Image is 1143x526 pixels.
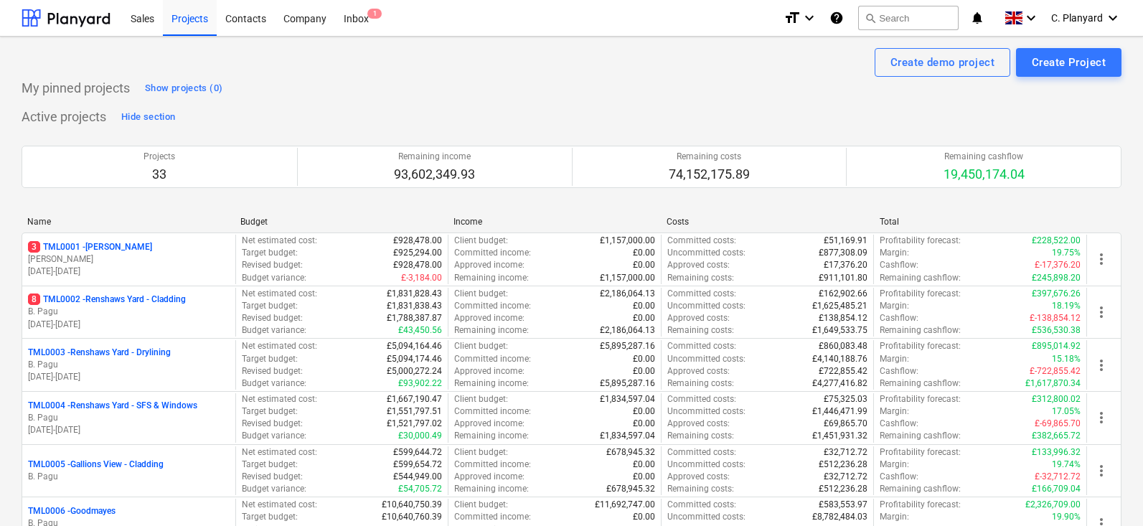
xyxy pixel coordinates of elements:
p: £583,553.97 [819,499,867,511]
button: Hide section [118,105,179,128]
p: Profitability forecast : [880,235,961,247]
p: B. Pagu [28,412,230,424]
p: Margin : [880,405,909,418]
p: Remaining costs : [667,377,734,390]
p: Remaining cashflow [944,151,1025,163]
div: TML0005 -Gallions View - CladdingB. Pagu [28,459,230,483]
div: Total [880,217,1081,227]
p: £245,898.20 [1032,272,1081,284]
p: Client budget : [454,340,508,352]
p: 17.05% [1052,405,1081,418]
p: Margin : [880,459,909,471]
p: £138,854.12 [819,312,867,324]
i: Knowledge base [829,9,844,27]
p: Committed income : [454,459,531,471]
p: [DATE] - [DATE] [28,371,230,383]
p: 19.75% [1052,247,1081,259]
p: Committed costs : [667,340,736,352]
p: 19.90% [1052,511,1081,523]
p: Remaining income : [454,483,529,495]
p: £0.00 [633,471,655,483]
p: Cashflow : [880,471,918,483]
p: £1,617,870.34 [1025,377,1081,390]
p: £536,530.38 [1032,324,1081,337]
p: £-32,712.72 [1035,471,1081,483]
p: £397,676.26 [1032,288,1081,300]
p: £-69,865.70 [1035,418,1081,430]
i: format_size [784,9,801,27]
p: Margin : [880,247,909,259]
p: £928,478.00 [393,235,442,247]
p: Committed costs : [667,393,736,405]
p: £-138,854.12 [1030,312,1081,324]
p: £928,478.00 [393,259,442,271]
p: Remaining costs : [667,483,734,495]
p: Margin : [880,511,909,523]
p: £0.00 [633,405,655,418]
p: Margin : [880,353,909,365]
button: Search [858,6,959,30]
p: Net estimated cost : [242,288,317,300]
p: £0.00 [633,418,655,430]
p: Target budget : [242,511,298,523]
p: B. Pagu [28,306,230,318]
p: 19,450,174.04 [944,166,1025,183]
p: Net estimated cost : [242,340,317,352]
p: 18.19% [1052,300,1081,312]
span: more_vert [1093,304,1110,321]
p: Remaining cashflow : [880,377,961,390]
p: TML0006 - Goodmayes [28,505,116,517]
p: £1,451,931.32 [812,430,867,442]
p: [PERSON_NAME] [28,253,230,266]
div: Show projects (0) [145,80,222,97]
p: £678,945.32 [606,483,655,495]
p: £512,236.28 [819,483,867,495]
p: Profitability forecast : [880,393,961,405]
p: Budget variance : [242,324,306,337]
div: Chat Widget [1071,457,1143,526]
p: Remaining income : [454,272,529,284]
p: Approved income : [454,418,525,430]
p: Active projects [22,108,106,126]
p: Revised budget : [242,365,303,377]
p: £599,654.72 [393,459,442,471]
p: Uncommitted costs : [667,353,745,365]
p: Remaining income : [454,430,529,442]
div: Name [27,217,229,227]
p: £5,895,287.16 [600,377,655,390]
p: £5,000,272.24 [387,365,442,377]
p: Profitability forecast : [880,288,961,300]
p: Client budget : [454,288,508,300]
p: Cashflow : [880,418,918,430]
p: £-722,855.42 [1030,365,1081,377]
p: £1,788,387.87 [387,312,442,324]
p: £1,625,485.21 [812,300,867,312]
p: £30,000.49 [398,430,442,442]
p: [DATE] - [DATE] [28,319,230,331]
p: £1,157,000.00 [600,272,655,284]
p: Committed costs : [667,235,736,247]
div: TML0004 -Renshaws Yard - SFS & WindowsB. Pagu[DATE]-[DATE] [28,400,230,436]
p: £-3,184.00 [401,272,442,284]
p: £5,094,164.46 [387,340,442,352]
p: £895,014.92 [1032,340,1081,352]
p: Revised budget : [242,259,303,271]
p: TML0003 - Renshaws Yard - Drylining [28,347,171,359]
i: keyboard_arrow_down [801,9,818,27]
p: £1,667,190.47 [387,393,442,405]
p: £512,236.28 [819,459,867,471]
p: B. Pagu [28,471,230,483]
p: Client budget : [454,499,508,511]
p: £544,949.00 [393,471,442,483]
p: Net estimated cost : [242,499,317,511]
p: Client budget : [454,446,508,459]
p: £11,692,747.00 [595,499,655,511]
p: Remaining cashflow : [880,324,961,337]
p: £1,831,828.43 [387,288,442,300]
p: [DATE] - [DATE] [28,266,230,278]
span: 1 [367,9,382,19]
p: £860,083.48 [819,340,867,352]
p: Revised budget : [242,312,303,324]
p: Remaining costs : [667,324,734,337]
p: Committed costs : [667,446,736,459]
